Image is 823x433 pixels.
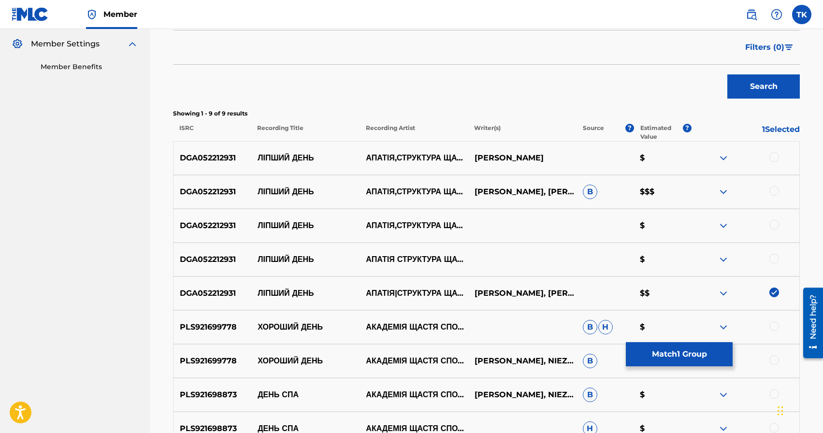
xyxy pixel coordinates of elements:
[634,321,691,333] p: $
[634,254,691,265] p: $
[727,74,800,99] button: Search
[634,220,691,231] p: $
[468,124,577,141] p: Writer(s)
[742,5,761,24] a: Public Search
[173,186,251,198] p: DGA052212931
[718,220,729,231] img: expand
[718,254,729,265] img: expand
[173,124,251,141] p: ISRC
[360,152,468,164] p: АПАТІЯ,СТРУКТУРА ЩАСТЯ
[173,254,251,265] p: DGA052212931
[360,389,468,401] p: АКАДЕМІЯ ЩАСТЯ СПОКОЮ
[692,124,800,141] p: 1 Selected
[251,186,360,198] p: ЛІПШИЙ ДЕНЬ
[360,124,468,141] p: Recording Artist
[583,354,597,368] span: B
[718,389,729,401] img: expand
[12,7,49,21] img: MLC Logo
[771,9,782,20] img: help
[718,321,729,333] img: expand
[598,320,613,334] span: H
[127,38,138,50] img: expand
[583,320,597,334] span: B
[634,152,691,164] p: $
[767,5,786,24] div: Help
[360,254,468,265] p: АПАТІЯ СТРУКТУРА ЩАСТЯ
[173,389,251,401] p: PLS921698873
[173,109,800,118] p: Showing 1 - 9 of 9 results
[468,186,576,198] p: [PERSON_NAME], [PERSON_NAME], [PERSON_NAME]
[251,355,360,367] p: ХОРОШИЙ ДЕНЬ
[468,389,576,401] p: [PERSON_NAME], NIEZNANY
[12,38,23,50] img: Member Settings
[251,152,360,164] p: ЛІПШИЙ ДЕНЬ
[625,124,634,132] span: ?
[360,321,468,333] p: АКАДЕМІЯ ЩАСТЯ СПОКОЮ
[251,321,360,333] p: ХОРОШИЙ ДЕНЬ
[775,387,823,433] div: Виджет чата
[718,152,729,164] img: expand
[468,288,576,299] p: [PERSON_NAME], [PERSON_NAME], [PERSON_NAME]
[745,42,784,53] span: Filters ( 0 )
[739,35,800,59] button: Filters (0)
[173,220,251,231] p: DGA052212931
[31,38,100,50] span: Member Settings
[746,9,757,20] img: search
[41,62,138,72] a: Member Benefits
[769,288,779,297] img: deselect
[251,288,360,299] p: ЛІПШИЙ ДЕНЬ
[103,9,137,20] span: Member
[173,152,251,164] p: DGA052212931
[251,254,360,265] p: ЛІПШИЙ ДЕНЬ
[792,5,811,24] div: User Menu
[583,124,604,141] p: Source
[360,186,468,198] p: АПАТІЯ,СТРУКТУРА ЩАСТЯ
[360,288,468,299] p: АПАТІЯ|СТРУКТУРА ЩАСТЯ
[360,220,468,231] p: АПАТІЯ,СТРУКТУРА ЩАСТЯ
[785,44,793,50] img: filter
[251,124,360,141] p: Recording Title
[86,9,98,20] img: Top Rightsholder
[583,185,597,199] span: B
[796,284,823,361] iframe: Resource Center
[634,389,691,401] p: $
[640,124,683,141] p: Estimated Value
[583,388,597,402] span: B
[634,186,691,198] p: $$$
[775,387,823,433] iframe: Chat Widget
[683,124,692,132] span: ?
[626,342,733,366] button: Match1 Group
[173,321,251,333] p: PLS921699778
[468,355,576,367] p: [PERSON_NAME], NIEZNANY
[173,355,251,367] p: PLS921699778
[778,396,783,425] div: Перетащить
[718,288,729,299] img: expand
[634,288,691,299] p: $$
[251,389,360,401] p: ДЕНЬ СПА
[718,186,729,198] img: expand
[360,355,468,367] p: АКАДЕМІЯ ЩАСТЯ СПОКОЮ
[468,152,576,164] p: [PERSON_NAME]
[251,220,360,231] p: ЛІПШИЙ ДЕНЬ
[173,288,251,299] p: DGA052212931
